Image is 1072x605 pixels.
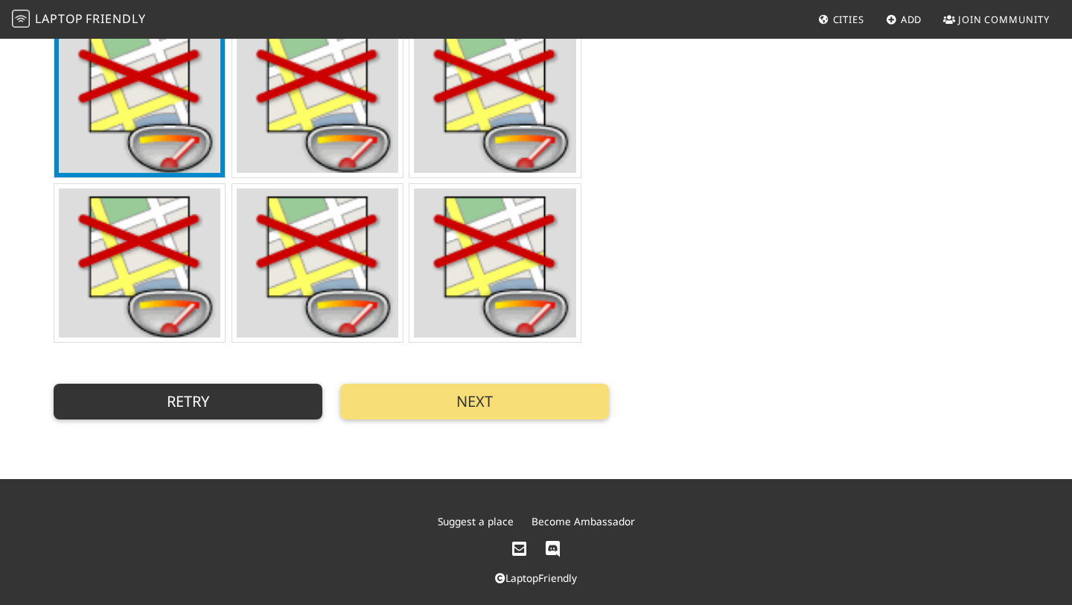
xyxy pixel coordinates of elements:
[937,6,1056,33] a: Join Community
[237,24,398,173] img: PhotoService.GetPhoto
[340,384,609,419] button: Next
[438,514,514,528] a: Suggest a place
[414,24,575,173] img: PhotoService.GetPhoto
[54,384,322,419] button: Retry
[237,189,398,338] img: PhotoService.GetPhoto
[812,6,870,33] a: Cities
[59,189,220,338] img: PhotoService.GetPhoto
[495,571,577,585] a: LaptopFriendly
[880,6,928,33] a: Add
[414,189,575,338] img: PhotoService.GetPhoto
[35,10,83,27] span: Laptop
[12,10,30,28] img: LaptopFriendly
[958,13,1050,26] span: Join Community
[901,13,922,26] span: Add
[532,514,635,528] a: Become Ambassador
[12,7,146,33] a: LaptopFriendly LaptopFriendly
[86,10,145,27] span: Friendly
[59,24,220,173] img: PhotoService.GetPhoto
[833,13,864,26] span: Cities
